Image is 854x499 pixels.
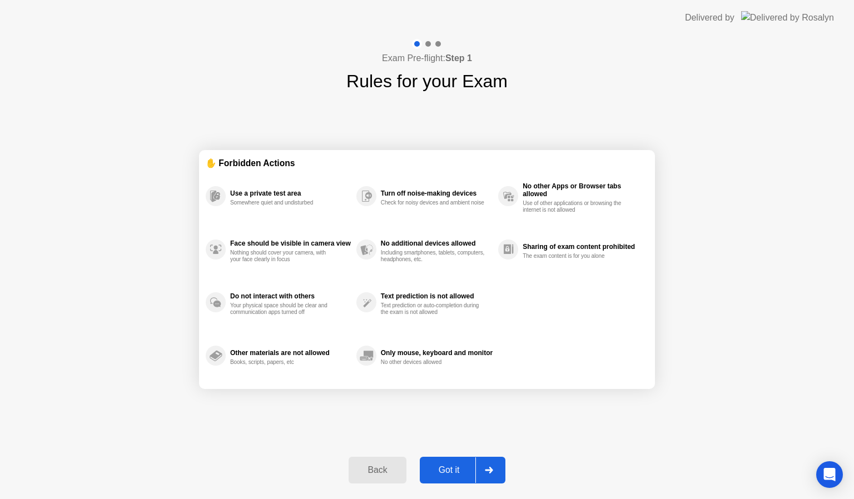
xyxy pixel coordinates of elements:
[382,52,472,65] h4: Exam Pre-flight:
[206,157,648,169] div: ✋ Forbidden Actions
[420,457,505,483] button: Got it
[349,457,406,483] button: Back
[381,199,486,206] div: Check for noisy devices and ambient noise
[523,243,643,251] div: Sharing of exam content prohibited
[381,249,486,263] div: Including smartphones, tablets, computers, headphones, etc.
[685,11,734,24] div: Delivered by
[381,239,493,247] div: No additional devices allowed
[445,53,472,63] b: Step 1
[423,465,475,475] div: Got it
[230,239,351,247] div: Face should be visible in camera view
[230,349,351,357] div: Other materials are not allowed
[523,182,643,198] div: No other Apps or Browser tabs allowed
[381,189,493,197] div: Turn off noise-making devices
[381,359,486,366] div: No other devices allowed
[381,302,486,316] div: Text prediction or auto-completion during the exam is not allowed
[230,292,351,300] div: Do not interact with others
[816,461,843,488] div: Open Intercom Messenger
[230,359,335,366] div: Books, scripts, papers, etc
[381,292,493,300] div: Text prediction is not allowed
[523,200,628,213] div: Use of other applications or browsing the internet is not allowed
[230,249,335,263] div: Nothing should cover your camera, with your face clearly in focus
[741,11,834,24] img: Delivered by Rosalyn
[230,199,335,206] div: Somewhere quiet and undisturbed
[381,349,493,357] div: Only mouse, keyboard and monitor
[230,302,335,316] div: Your physical space should be clear and communication apps turned off
[523,253,628,260] div: The exam content is for you alone
[352,465,403,475] div: Back
[230,189,351,197] div: Use a private test area
[346,68,508,94] h1: Rules for your Exam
